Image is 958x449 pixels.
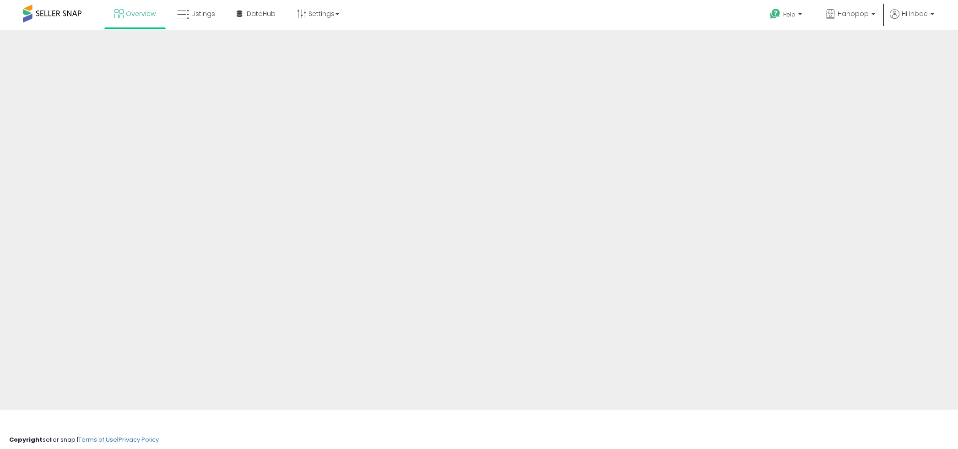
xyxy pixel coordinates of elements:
span: Listings [191,9,215,18]
span: Overview [126,9,156,18]
span: DataHub [247,9,276,18]
span: Help [783,11,796,18]
span: Hi Inbae [902,9,928,18]
a: Help [763,1,811,30]
i: Get Help [769,8,781,20]
span: Hanopop [838,9,869,18]
a: Hi Inbae [890,9,934,30]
